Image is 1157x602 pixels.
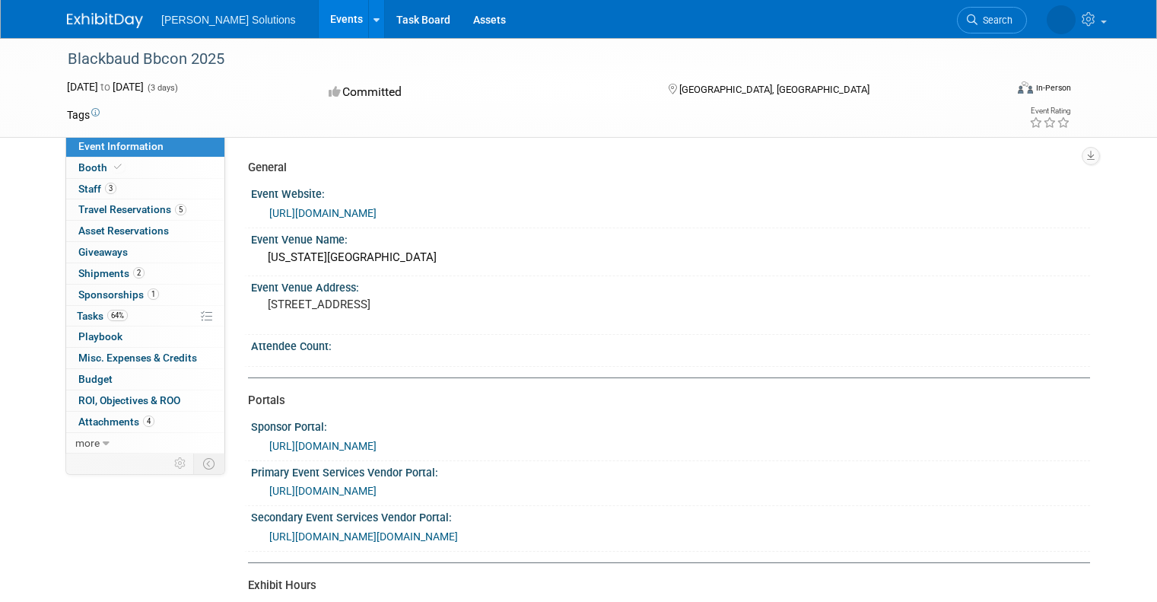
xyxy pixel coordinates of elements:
[1029,107,1070,115] div: Event Rating
[67,81,144,93] span: [DATE] [DATE]
[66,348,224,368] a: Misc. Expenses & Credits
[66,199,224,220] a: Travel Reservations5
[679,84,869,95] span: [GEOGRAPHIC_DATA], [GEOGRAPHIC_DATA]
[251,461,1090,480] div: Primary Event Services Vendor Portal:
[66,390,224,411] a: ROI, Objectives & ROO
[269,530,458,543] a: [URL][DOMAIN_NAME][DOMAIN_NAME]
[248,160,1079,176] div: General
[77,310,128,322] span: Tasks
[66,326,224,347] a: Playbook
[251,416,1090,435] div: Sponsor Portal:
[78,140,164,152] span: Event Information
[62,46,986,73] div: Blackbaud Bbcon 2025
[269,485,377,497] a: [URL][DOMAIN_NAME]
[98,81,113,93] span: to
[114,163,122,171] i: Booth reservation complete
[248,393,1079,409] div: Portals
[262,246,1079,269] div: [US_STATE][GEOGRAPHIC_DATA]
[923,79,1071,102] div: Event Format
[67,107,100,123] td: Tags
[66,158,224,178] a: Booth
[78,225,169,237] span: Asset Reservations
[143,416,154,427] span: 4
[105,183,116,194] span: 3
[251,335,1090,354] div: Attendee Count:
[251,276,1090,295] div: Event Venue Address:
[324,79,644,106] div: Committed
[66,263,224,284] a: Shipments2
[1035,82,1071,94] div: In-Person
[78,330,122,342] span: Playbook
[133,267,145,279] span: 2
[78,416,154,428] span: Attachments
[78,183,116,195] span: Staff
[66,433,224,454] a: more
[268,298,584,311] pre: [STREET_ADDRESS]
[66,242,224,263] a: Giveaways
[148,288,159,300] span: 1
[269,207,377,219] a: [URL][DOMAIN_NAME]
[78,288,159,301] span: Sponsorships
[78,246,128,258] span: Giveaways
[1018,81,1033,94] img: Format-Inperson.png
[66,179,224,199] a: Staff3
[167,454,194,473] td: Personalize Event Tab Strip
[251,506,1090,525] div: Secondary Event Services Vendor Portal:
[107,310,128,321] span: 64%
[78,394,180,406] span: ROI, Objectives & ROO
[78,352,197,364] span: Misc. Expenses & Credits
[66,412,224,432] a: Attachments4
[66,306,224,326] a: Tasks64%
[251,183,1090,202] div: Event Website:
[78,373,113,385] span: Budget
[957,7,1027,33] a: Search
[75,437,100,449] span: more
[1047,5,1076,34] img: Vanessa Chambers
[146,83,178,93] span: (3 days)
[269,440,377,452] a: [URL][DOMAIN_NAME]
[248,578,1079,594] div: Exhibit Hours
[67,13,143,28] img: ExhibitDay
[66,369,224,390] a: Budget
[66,136,224,157] a: Event Information
[194,454,225,473] td: Toggle Event Tabs
[175,204,186,215] span: 5
[66,285,224,305] a: Sponsorships1
[161,14,296,26] span: [PERSON_NAME] Solutions
[66,221,224,241] a: Asset Reservations
[78,203,186,215] span: Travel Reservations
[78,267,145,279] span: Shipments
[977,14,1012,26] span: Search
[251,228,1090,247] div: Event Venue Name:
[78,161,125,174] span: Booth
